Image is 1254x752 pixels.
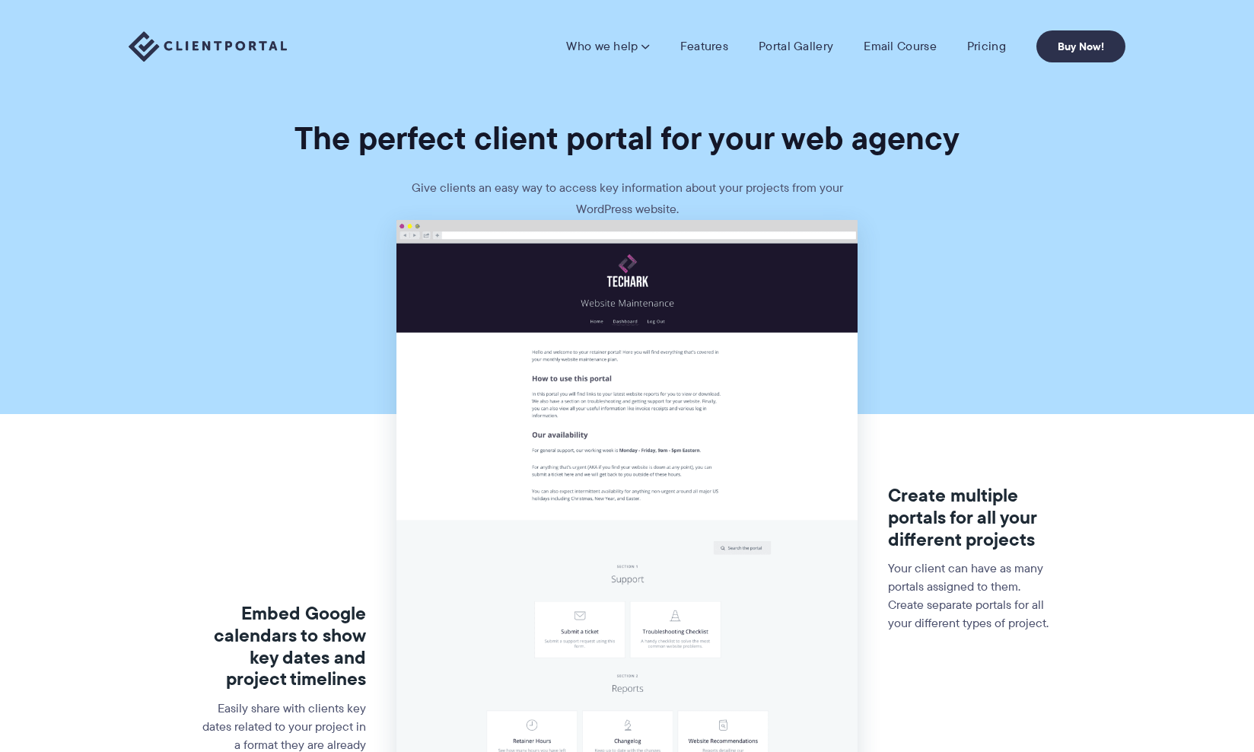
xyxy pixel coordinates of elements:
a: Portal Gallery [759,39,833,54]
a: Email Course [864,39,937,54]
a: Buy Now! [1036,30,1125,62]
a: Who we help [566,39,649,54]
h3: Embed Google calendars to show key dates and project timelines [200,603,367,690]
h3: Create multiple portals for all your different projects [888,485,1055,550]
a: Pricing [967,39,1006,54]
a: Features [680,39,728,54]
p: Give clients an easy way to access key information about your projects from your WordPress website. [399,177,855,220]
p: Your client can have as many portals assigned to them. Create separate portals for all your diffe... [888,559,1055,633]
